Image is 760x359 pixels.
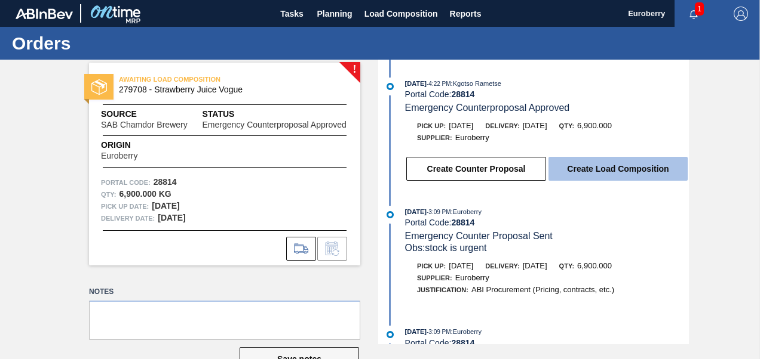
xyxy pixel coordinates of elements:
[101,212,155,224] span: Delivery Date:
[405,218,689,227] div: Portal Code:
[154,177,177,187] strong: 28814
[89,283,360,301] label: Notes
[405,89,689,99] div: Portal Code:
[417,134,452,141] span: Supplier:
[695,2,704,16] span: 1
[451,208,482,215] span: : Euroberry
[405,243,487,253] span: Obs: stock is urgent
[449,121,473,130] span: [DATE]
[387,211,394,218] img: atual
[577,261,612,270] span: 6,900.000
[119,85,336,94] span: 279708 - Strawberry Juice Vogue
[455,133,489,142] span: Euroberry
[101,120,188,129] span: SAB Chamdor Brewery
[279,7,305,21] span: Tasks
[101,200,149,212] span: Pick up Date:
[405,80,427,87] span: [DATE]
[387,331,394,338] img: atual
[101,139,167,151] span: Origin
[450,7,482,21] span: Reports
[405,103,570,113] span: Emergency Counterproposal Approved
[317,7,353,21] span: Planning
[471,285,614,294] span: ABI Procurement (Pricing, contracts, etc.)
[548,157,688,181] button: Create Load Composition
[152,201,179,211] strong: [DATE]
[364,7,438,21] span: Load Composition
[523,121,547,130] span: [DATE]
[101,177,151,188] span: Portal Code:
[91,79,107,95] img: status
[101,108,203,120] span: Source
[417,274,452,281] span: Supplier:
[559,122,574,129] span: Qty:
[451,89,474,99] strong: 28814
[317,237,347,261] div: Inform order change
[12,36,224,50] h1: Orders
[405,208,427,215] span: [DATE]
[485,122,519,129] span: Delivery:
[451,80,501,87] span: : Kgotso Rametse
[451,338,474,348] strong: 28814
[203,120,347,129] span: Emergency Counterproposal Approved
[451,218,474,227] strong: 28814
[417,262,446,270] span: Pick up:
[417,122,446,129] span: Pick up:
[734,7,748,21] img: Logout
[286,237,316,261] div: Go to Load Composition
[523,261,547,270] span: [DATE]
[203,108,349,120] span: Status
[101,151,137,160] span: Euroberry
[158,213,185,222] strong: [DATE]
[101,188,116,200] span: Qty :
[16,8,73,19] img: TNhmsLtSVTkK8tSr43FrP2fwEKptu5GPRR3wAAAABJRU5ErkJggg==
[427,81,451,87] span: - 4:22 PM
[119,73,286,85] span: AWAITING LOAD COMPOSITION
[449,261,473,270] span: [DATE]
[405,328,427,335] span: [DATE]
[387,83,394,90] img: atual
[485,262,519,270] span: Delivery:
[406,157,546,181] button: Create Counter Proposal
[559,262,574,270] span: Qty:
[405,231,553,241] span: Emergency Counter Proposal Sent
[451,328,482,335] span: : Euroberry
[455,273,489,282] span: Euroberry
[427,329,451,335] span: - 3:09 PM
[427,209,451,215] span: - 3:09 PM
[577,121,612,130] span: 6,900.000
[405,338,689,348] div: Portal Code:
[417,286,468,293] span: Justification:
[119,189,171,199] strong: 6,900.000 KG
[675,5,713,22] button: Notifications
